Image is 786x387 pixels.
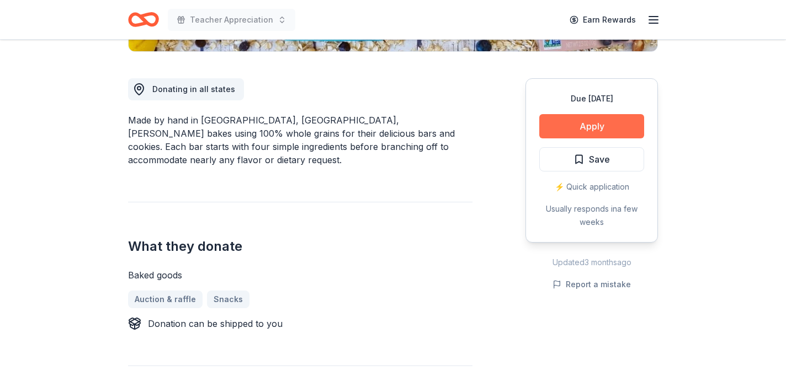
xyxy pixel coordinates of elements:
[539,92,644,105] div: Due [DATE]
[589,152,610,166] span: Save
[152,84,235,94] span: Donating in all states
[128,291,203,308] a: Auction & raffle
[539,180,644,193] div: ⚡️ Quick application
[539,147,644,171] button: Save
[563,10,642,30] a: Earn Rewards
[553,278,631,291] button: Report a mistake
[539,202,644,229] div: Usually responds in a few weeks
[539,114,644,138] button: Apply
[148,317,283,330] div: Donation can be shipped to you
[207,291,249,308] a: Snacks
[128,7,159,33] a: Home
[525,256,658,269] div: Updated 3 months ago
[190,13,273,26] span: Teacher Appreciation
[128,114,472,166] div: Made by hand in [GEOGRAPHIC_DATA], [GEOGRAPHIC_DATA], [PERSON_NAME] bakes using 100% whole grains...
[168,9,295,31] button: Teacher Appreciation
[128,238,472,255] h2: What they donate
[128,268,472,282] div: Baked goods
